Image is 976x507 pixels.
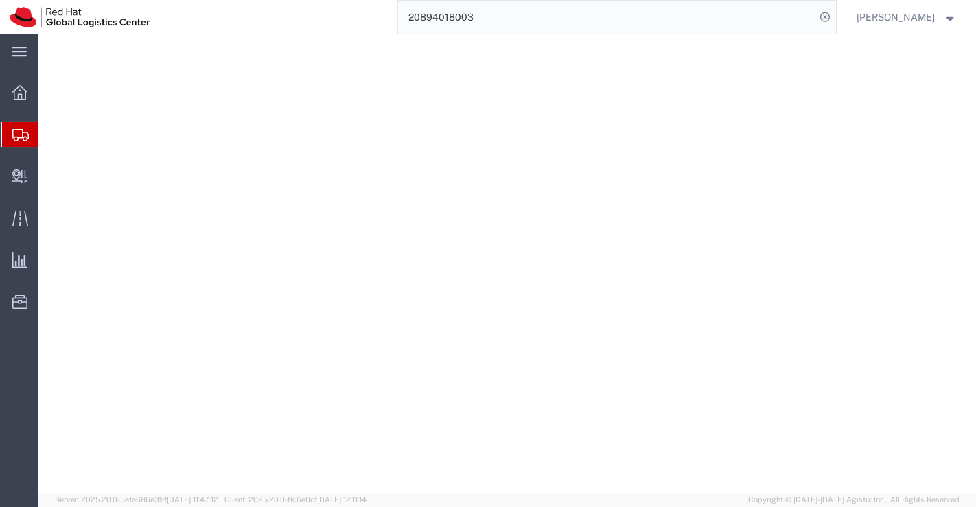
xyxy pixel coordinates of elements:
span: [DATE] 11:47:12 [167,495,218,504]
img: logo [10,7,150,27]
button: [PERSON_NAME] [856,9,957,25]
span: Copyright © [DATE]-[DATE] Agistix Inc., All Rights Reserved [748,494,960,506]
span: Sumitra Hansdah [857,10,935,25]
iframe: FS Legacy Container [38,34,976,493]
span: Server: 2025.20.0-5efa686e39f [55,495,218,504]
span: Client: 2025.20.0-8c6e0cf [224,495,367,504]
span: [DATE] 12:11:14 [317,495,367,504]
input: Search for shipment number, reference number [398,1,815,34]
